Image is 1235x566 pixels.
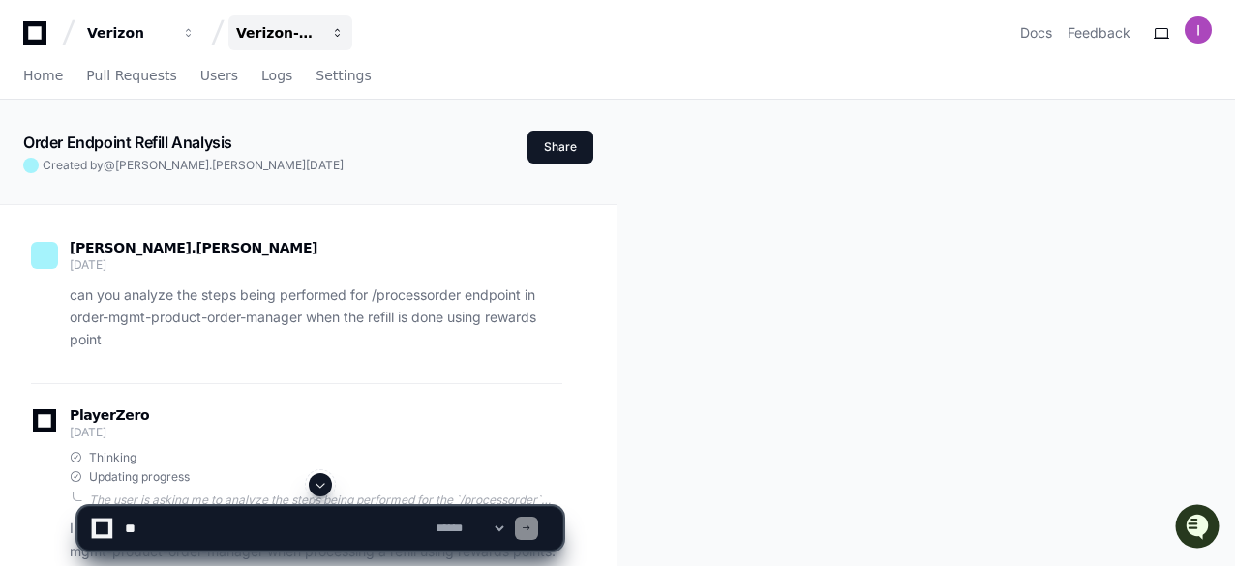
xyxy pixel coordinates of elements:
span: Pull Requests [86,70,176,81]
a: Powered byPylon [136,202,234,218]
span: [PERSON_NAME].[PERSON_NAME] [115,158,306,172]
span: Users [200,70,238,81]
span: Logs [261,70,292,81]
span: Updating progress [89,469,190,485]
button: Feedback [1068,23,1130,43]
a: Logs [261,54,292,99]
button: Start new chat [329,150,352,173]
iframe: Open customer support [1173,502,1225,554]
span: Created by [43,158,344,173]
div: Verizon-Clarify-Order-Management [236,23,319,43]
a: Users [200,54,238,99]
app-text-character-animate: Order Endpoint Refill Analysis [23,133,232,152]
img: PlayerZero [19,19,58,58]
span: PlayerZero [70,409,149,421]
span: [DATE] [70,257,105,272]
span: [PERSON_NAME].[PERSON_NAME] [70,240,317,255]
div: Start new chat [66,144,317,164]
span: [DATE] [306,158,344,172]
span: [DATE] [70,425,105,439]
a: Docs [1020,23,1052,43]
span: Pylon [193,203,234,218]
div: Verizon [87,23,170,43]
button: Verizon-Clarify-Order-Management [228,15,352,50]
span: Thinking [89,450,136,465]
a: Pull Requests [86,54,176,99]
img: 1756235613930-3d25f9e4-fa56-45dd-b3ad-e072dfbd1548 [19,144,54,179]
a: Settings [316,54,371,99]
a: Home [23,54,63,99]
p: can you analyze the steps being performed for /processorder endpoint in order-mgmt-product-order-... [70,284,562,350]
div: We're offline, but we'll be back soon! [66,164,281,179]
div: Welcome [19,77,352,108]
span: Home [23,70,63,81]
button: Verizon [79,15,203,50]
span: @ [104,158,115,172]
img: ACg8ocK06T5W5ieIBhCCM0tfyQNGGH5PDXS7xz9geUINmv1x5Pp94A=s96-c [1185,16,1212,44]
button: Share [527,131,593,164]
span: Settings [316,70,371,81]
